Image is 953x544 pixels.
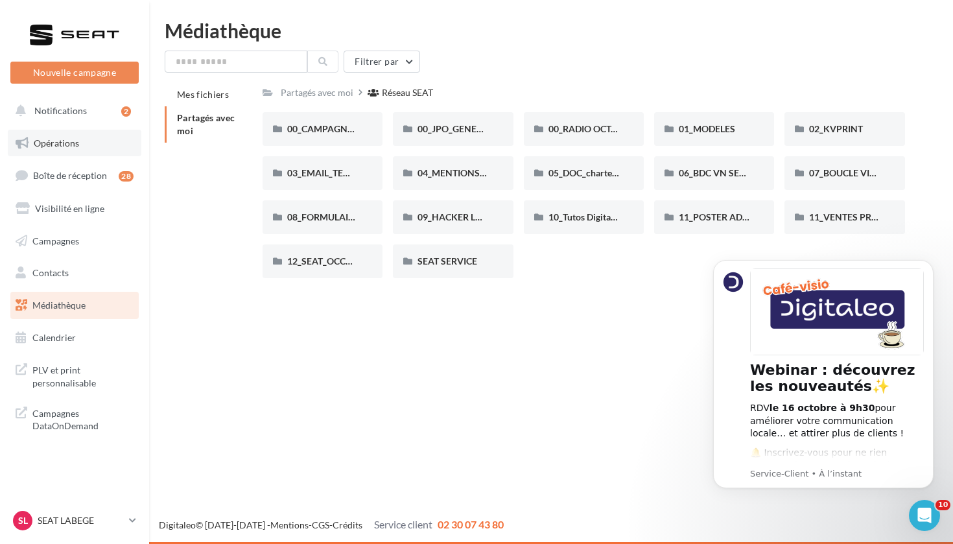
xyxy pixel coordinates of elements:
iframe: Intercom live chat [909,500,940,531]
div: 28 [119,171,134,182]
span: Partagés avec moi [177,112,235,136]
span: 10_Tutos Digitaleo [548,211,623,222]
span: 09_HACKER LA PQR [418,211,502,222]
span: PLV et print personnalisable [32,361,134,389]
span: © [DATE]-[DATE] - - - [159,519,504,530]
a: CGS [312,519,329,530]
div: Réseau SEAT [382,86,433,99]
iframe: Intercom notifications message [694,244,953,538]
a: SL SEAT LABEGE [10,508,139,533]
span: Service client [374,518,432,530]
span: 01_MODELES [679,123,735,134]
span: Campagnes DataOnDemand [32,405,134,432]
span: Calendrier [32,332,76,343]
span: Notifications [34,105,87,116]
span: 00_JPO_GENERIQUE IBIZA ARONA [418,123,564,134]
span: 03_EMAIL_TEMPLATE HTML SEAT [287,167,429,178]
a: Mentions [270,519,309,530]
span: Médiathèque [32,300,86,311]
a: Visibilité en ligne [8,195,141,222]
div: Partagés avec moi [281,86,353,99]
a: Digitaleo [159,519,196,530]
span: Mes fichiers [177,89,229,100]
span: Contacts [32,267,69,278]
span: 02_KVPRINT [809,123,863,134]
button: Notifications 2 [8,97,136,124]
span: 02 30 07 43 80 [438,518,504,530]
div: Médiathèque [165,21,937,40]
a: Opérations [8,130,141,157]
a: Contacts [8,259,141,287]
span: 05_DOC_charte graphique + Guidelines [548,167,707,178]
span: 11_VENTES PRIVÉES SEAT [809,211,919,222]
p: SEAT LABEGE [38,514,124,527]
span: 00_RADIO OCTOBRE [548,123,635,134]
a: Crédits [333,519,362,530]
span: Opérations [34,137,79,148]
a: Campagnes DataOnDemand [8,399,141,438]
a: PLV et print personnalisable [8,356,141,394]
a: Campagnes [8,228,141,255]
span: 06_BDC VN SEAT [679,167,750,178]
a: Calendrier [8,324,141,351]
span: Boîte de réception [33,170,107,181]
div: 2 [121,106,131,117]
a: Médiathèque [8,292,141,319]
span: 04_MENTIONS LEGALES OFFRES PRESSE [418,167,589,178]
span: 12_SEAT_OCCASIONS_GARANTIES [287,255,434,266]
span: 08_FORMULAIRE DE DEMANDE CRÉATIVE [287,211,464,222]
span: 11_POSTER ADEME SEAT [679,211,784,222]
span: SEAT SERVICE [418,255,477,266]
span: 00_CAMPAGNE_OCTOBRE [287,123,398,134]
button: Nouvelle campagne [10,62,139,84]
button: Filtrer par [344,51,420,73]
a: Boîte de réception28 [8,161,141,189]
span: 10 [935,500,950,510]
span: SL [18,514,28,527]
span: Visibilité en ligne [35,203,104,214]
span: Campagnes [32,235,79,246]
